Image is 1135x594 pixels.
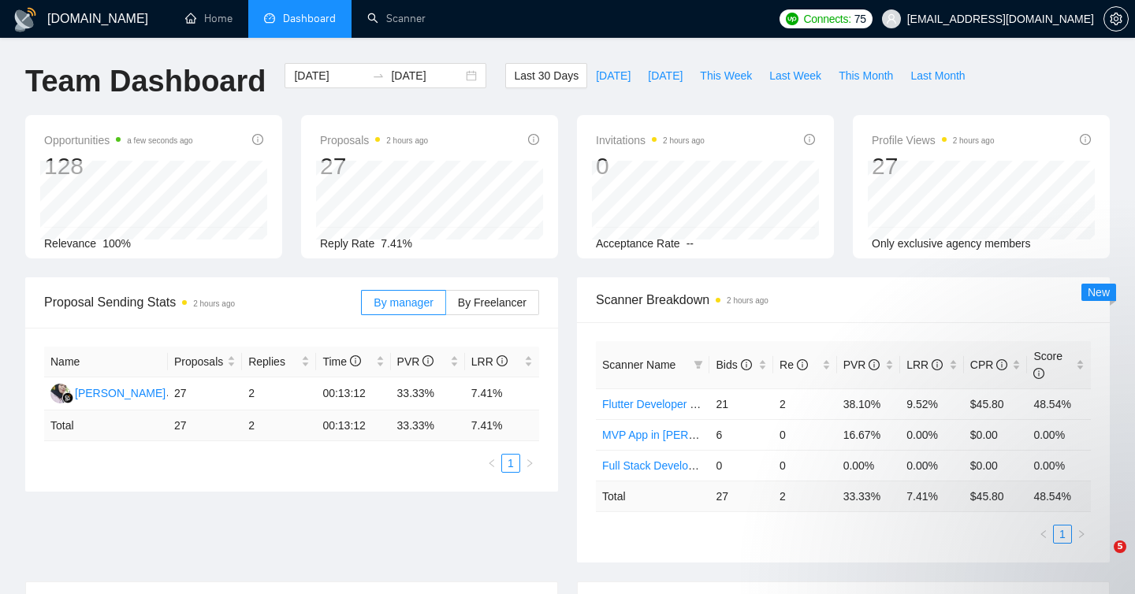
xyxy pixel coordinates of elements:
td: 16.67% [837,419,901,450]
span: info-circle [252,134,263,145]
span: info-circle [741,359,752,370]
span: Re [780,358,808,371]
span: info-circle [528,134,539,145]
span: Bids [716,358,751,371]
span: [DATE] [648,67,683,84]
span: info-circle [804,134,815,145]
a: Flutter Developer - [PERSON_NAME] [602,398,787,410]
td: 21 [709,388,773,419]
time: 2 hours ago [386,136,428,145]
span: left [487,458,497,468]
span: to [372,69,385,82]
td: 2 [773,388,837,419]
span: Invitations [596,131,705,150]
a: MVP App in [PERSON_NAME] [602,429,754,441]
span: [DATE] [596,67,631,84]
span: This Week [700,67,752,84]
span: LRR [471,355,508,368]
td: 0.00% [900,419,964,450]
td: 27 [168,377,242,410]
td: 0 [709,450,773,481]
div: 27 [320,151,428,181]
button: Last Month [902,63,973,88]
td: 7.41 % [465,410,539,441]
td: 2 [242,377,316,410]
span: Time [322,355,360,368]
span: Profile Views [872,131,995,150]
span: info-circle [1033,368,1044,379]
time: a few seconds ago [127,136,192,145]
th: Proposals [168,347,242,377]
td: 00:13:12 [316,410,390,441]
span: filter [690,353,706,377]
span: Opportunities [44,131,193,150]
span: PVR [843,358,880,371]
li: Previous Page [482,454,501,473]
button: [DATE] [639,63,691,88]
span: Only exclusive agency members [872,237,1031,250]
span: info-circle [797,359,808,370]
time: 2 hours ago [953,136,995,145]
img: FF [50,384,70,403]
img: upwork-logo.png [786,13,798,25]
span: Last Month [910,67,965,84]
span: Reply Rate [320,237,374,250]
td: $0.00 [964,419,1028,450]
h1: Team Dashboard [25,63,266,100]
div: 27 [872,151,995,181]
td: 6 [709,419,773,450]
span: Dashboard [283,12,336,25]
span: info-circle [1080,134,1091,145]
span: Replies [248,353,298,370]
input: Start date [294,67,366,84]
span: 75 [854,10,866,28]
button: This Month [830,63,902,88]
span: info-circle [869,359,880,370]
td: 33.33% [391,377,465,410]
td: 2 [773,481,837,511]
td: 9.52% [900,388,964,419]
span: Proposal Sending Stats [44,292,361,312]
span: dashboard [264,13,275,24]
a: searchScanner [367,12,426,25]
li: 1 [501,454,520,473]
button: [DATE] [587,63,639,88]
button: setting [1103,6,1129,32]
span: New [1088,286,1110,299]
button: This Week [691,63,761,88]
td: Total [596,481,709,511]
td: 7.41% [465,377,539,410]
span: Acceptance Rate [596,237,680,250]
span: This Month [839,67,893,84]
span: filter [694,360,703,369]
span: By Freelancer [458,296,527,309]
span: info-circle [996,359,1007,370]
td: 00:13:12 [316,377,390,410]
div: [PERSON_NAME] [75,384,166,402]
span: Relevance [44,237,96,250]
span: setting [1104,13,1128,25]
time: 2 hours ago [663,136,705,145]
td: 48.54% [1027,388,1091,419]
span: 100% [102,237,131,250]
iframe: Intercom live chat [1081,540,1119,578]
span: 5 [1114,540,1126,553]
button: right [520,454,539,473]
span: user [886,13,897,24]
td: $45.80 [964,388,1028,419]
span: Last Week [769,67,821,84]
span: Connects: [803,10,850,28]
button: Last 30 Days [505,63,587,88]
td: 33.33 % [391,410,465,441]
a: homeHome [185,12,233,25]
span: right [525,458,534,468]
a: FF[PERSON_NAME] [50,386,166,399]
time: 2 hours ago [193,299,235,308]
div: 128 [44,151,193,181]
span: Last 30 Days [514,67,579,84]
span: Proposals [174,353,224,370]
li: Next Page [520,454,539,473]
td: 27 [168,410,242,441]
div: 0 [596,151,705,181]
th: Replies [242,347,316,377]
